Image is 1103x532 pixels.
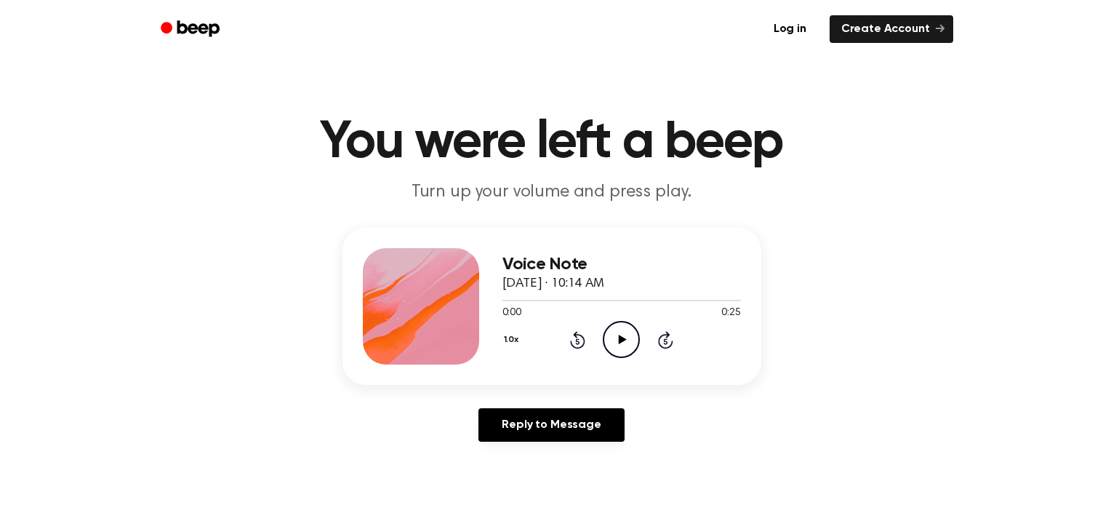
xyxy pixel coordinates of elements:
span: [DATE] · 10:14 AM [502,277,604,290]
span: 0:00 [502,306,521,321]
a: Beep [151,15,233,44]
p: Turn up your volume and press play. [273,180,831,205]
h1: You were left a beep [180,116,924,169]
h3: Voice Note [502,255,741,274]
a: Create Account [830,15,953,43]
span: 0:25 [721,306,740,321]
a: Log in [759,12,821,46]
a: Reply to Message [478,408,624,442]
button: 1.0x [502,327,524,352]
